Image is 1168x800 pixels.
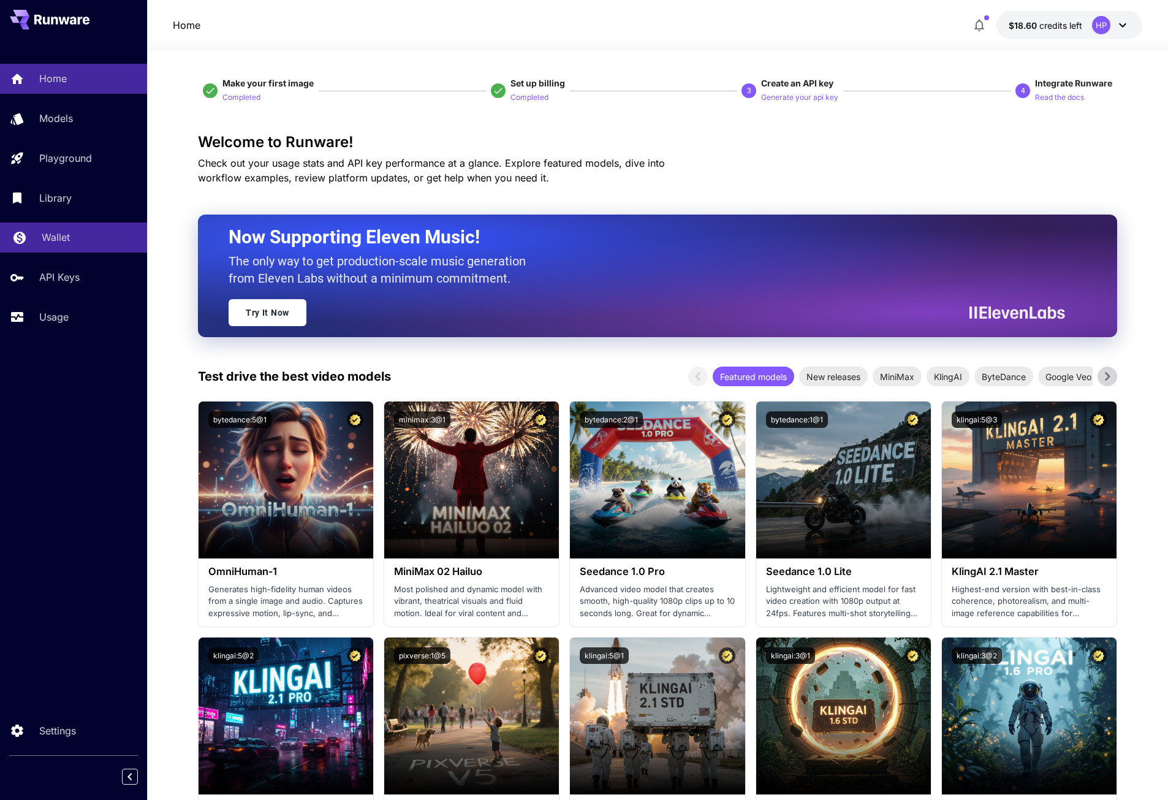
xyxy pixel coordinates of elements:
[122,769,138,785] button: Collapse sidebar
[719,411,735,428] button: Certified Model – Vetted for best performance and includes a commercial license.
[952,584,1107,620] p: Highest-end version with best-in-class coherence, photorealism, and multi-image reference capabil...
[199,402,373,558] img: alt
[927,367,969,386] div: KlingAI
[904,411,921,428] button: Certified Model – Vetted for best performance and includes a commercial license.
[42,230,70,245] p: Wallet
[756,638,931,794] img: alt
[39,191,72,205] p: Library
[229,253,535,287] p: The only way to get production-scale music generation from Eleven Labs without a minimum commitment.
[1035,78,1112,88] span: Integrate Runware
[208,411,271,428] button: bytedance:5@1
[347,411,363,428] button: Certified Model – Vetted for best performance and includes a commercial license.
[533,411,549,428] button: Certified Model – Vetted for best performance and includes a commercial license.
[799,370,868,383] span: New releases
[510,78,565,88] span: Set up billing
[347,647,363,664] button: Certified Model – Vetted for best performance and includes a commercial license.
[761,78,833,88] span: Create an API key
[580,411,643,428] button: bytedance:2@1
[533,647,549,664] button: Certified Model – Vetted for best performance and includes a commercial license.
[1038,370,1099,383] span: Google Veo
[39,723,76,738] p: Settings
[394,566,549,577] h3: MiniMax 02 Hailuo
[904,647,921,664] button: Certified Model – Vetted for best performance and includes a commercial license.
[996,11,1142,39] button: $18.59512HP
[222,90,260,104] button: Completed
[747,85,751,96] p: 3
[198,157,665,184] span: Check out your usage stats and API key performance at a glance. Explore featured models, dive int...
[394,584,549,620] p: Most polished and dynamic model with vibrant, theatrical visuals and fluid motion. Ideal for vira...
[394,411,450,428] button: minimax:3@1
[173,18,200,32] nav: breadcrumb
[974,367,1033,386] div: ByteDance
[39,111,73,126] p: Models
[570,638,745,794] img: alt
[580,647,629,664] button: klingai:5@1
[756,402,931,558] img: alt
[761,90,838,104] button: Generate your api key
[39,270,80,284] p: API Keys
[766,411,828,428] button: bytedance:1@1
[1035,90,1084,104] button: Read the docs
[384,638,559,794] img: alt
[713,367,794,386] div: Featured models
[39,71,67,86] p: Home
[1021,85,1025,96] p: 4
[229,299,306,326] a: Try It Now
[208,647,259,664] button: klingai:5@2
[222,92,260,104] p: Completed
[952,566,1107,577] h3: KlingAI 2.1 Master
[1009,19,1082,32] div: $18.59512
[580,584,735,620] p: Advanced video model that creates smooth, high-quality 1080p clips up to 10 seconds long. Great f...
[1090,647,1107,664] button: Certified Model – Vetted for best performance and includes a commercial license.
[1009,20,1039,31] span: $18.60
[198,367,391,386] p: Test drive the best video models
[766,647,815,664] button: klingai:3@1
[761,92,838,104] p: Generate your api key
[1092,16,1110,34] div: HP
[873,370,922,383] span: MiniMax
[208,584,363,620] p: Generates high-fidelity human videos from a single image and audio. Captures expressive motion, l...
[1090,411,1107,428] button: Certified Model – Vetted for best performance and includes a commercial license.
[229,226,1056,249] h2: Now Supporting Eleven Music!
[766,584,921,620] p: Lightweight and efficient model for fast video creation with 1080p output at 24fps. Features mult...
[1039,20,1082,31] span: credits left
[208,566,363,577] h3: OmniHuman‑1
[799,367,868,386] div: New releases
[39,310,69,324] p: Usage
[974,370,1033,383] span: ByteDance
[942,402,1117,558] img: alt
[873,367,922,386] div: MiniMax
[39,151,92,166] p: Playground
[394,647,450,664] button: pixverse:1@5
[927,370,969,383] span: KlingAI
[173,18,200,32] a: Home
[1038,367,1099,386] div: Google Veo
[510,92,548,104] p: Completed
[952,411,1002,428] button: klingai:5@3
[719,647,735,664] button: Certified Model – Vetted for best performance and includes a commercial license.
[222,78,314,88] span: Make your first image
[384,402,559,558] img: alt
[131,766,147,788] div: Collapse sidebar
[570,402,745,558] img: alt
[952,647,1002,664] button: klingai:3@2
[766,566,921,577] h3: Seedance 1.0 Lite
[713,370,794,383] span: Featured models
[580,566,735,577] h3: Seedance 1.0 Pro
[942,638,1117,794] img: alt
[510,90,548,104] button: Completed
[1035,92,1084,104] p: Read the docs
[199,638,373,794] img: alt
[198,134,1117,151] h3: Welcome to Runware!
